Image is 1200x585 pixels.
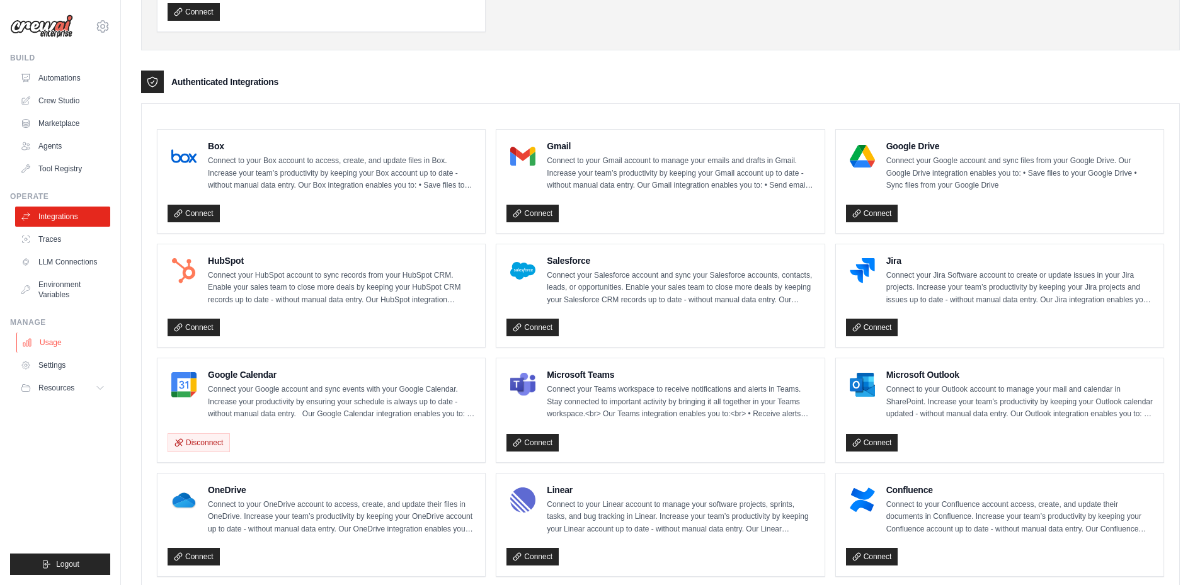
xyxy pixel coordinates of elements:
p: Connect to your Box account to access, create, and update files in Box. Increase your team’s prod... [208,155,475,192]
a: Usage [16,332,111,353]
h4: Gmail [547,140,814,152]
p: Connect your Google account and sync events with your Google Calendar. Increase your productivity... [208,383,475,421]
img: Google Drive Logo [850,144,875,169]
a: Connect [846,434,898,452]
a: Connect [846,319,898,336]
p: Connect to your Linear account to manage your software projects, sprints, tasks, and bug tracking... [547,499,814,536]
h4: Box [208,140,475,152]
a: Agents [15,136,110,156]
p: Connect to your Outlook account to manage your mail and calendar in SharePoint. Increase your tea... [886,383,1153,421]
img: Microsoft Teams Logo [510,372,535,397]
h4: Microsoft Outlook [886,368,1153,381]
h4: OneDrive [208,484,475,496]
a: Connect [506,205,559,222]
h4: Google Drive [886,140,1153,152]
p: Connect to your OneDrive account to access, create, and update their files in OneDrive. Increase ... [208,499,475,536]
a: Marketplace [15,113,110,133]
img: Google Calendar Logo [171,372,197,397]
a: Connect [168,205,220,222]
span: Logout [56,559,79,569]
p: Connect your HubSpot account to sync records from your HubSpot CRM. Enable your sales team to clo... [208,270,475,307]
img: HubSpot Logo [171,258,197,283]
button: Resources [15,378,110,398]
a: Settings [15,355,110,375]
p: Connect to your Gmail account to manage your emails and drafts in Gmail. Increase your team’s pro... [547,155,814,192]
button: Disconnect [168,433,230,452]
a: Traces [15,229,110,249]
a: Automations [15,68,110,88]
img: Salesforce Logo [510,258,535,283]
p: Connect your Jira Software account to create or update issues in your Jira projects. Increase you... [886,270,1153,307]
a: Tool Registry [15,159,110,179]
h3: Authenticated Integrations [171,76,278,88]
a: LLM Connections [15,252,110,272]
img: Confluence Logo [850,487,875,513]
img: OneDrive Logo [171,487,197,513]
div: Operate [10,191,110,202]
a: Connect [506,434,559,452]
a: Crew Studio [15,91,110,111]
div: Manage [10,317,110,327]
img: Logo [10,14,73,38]
a: Connect [168,548,220,565]
p: Connect to your Confluence account access, create, and update their documents in Confluence. Incr... [886,499,1153,536]
p: Connect your Salesforce account and sync your Salesforce accounts, contacts, leads, or opportunit... [547,270,814,307]
a: Connect [506,319,559,336]
a: Connect [506,548,559,565]
h4: Confluence [886,484,1153,496]
h4: Salesforce [547,254,814,267]
img: Linear Logo [510,487,535,513]
a: Connect [846,205,898,222]
div: Build [10,53,110,63]
h4: Google Calendar [208,368,475,381]
a: Connect [846,548,898,565]
img: Box Logo [171,144,197,169]
a: Connect [168,319,220,336]
img: Gmail Logo [510,144,535,169]
h4: Linear [547,484,814,496]
a: Integrations [15,207,110,227]
p: Connect your Teams workspace to receive notifications and alerts in Teams. Stay connected to impo... [547,383,814,421]
a: Environment Variables [15,275,110,305]
h4: HubSpot [208,254,475,267]
span: Resources [38,383,74,393]
h4: Jira [886,254,1153,267]
img: Microsoft Outlook Logo [850,372,875,397]
button: Logout [10,554,110,575]
a: Connect [168,3,220,21]
img: Jira Logo [850,258,875,283]
p: Connect your Google account and sync files from your Google Drive. Our Google Drive integration e... [886,155,1153,192]
h4: Microsoft Teams [547,368,814,381]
